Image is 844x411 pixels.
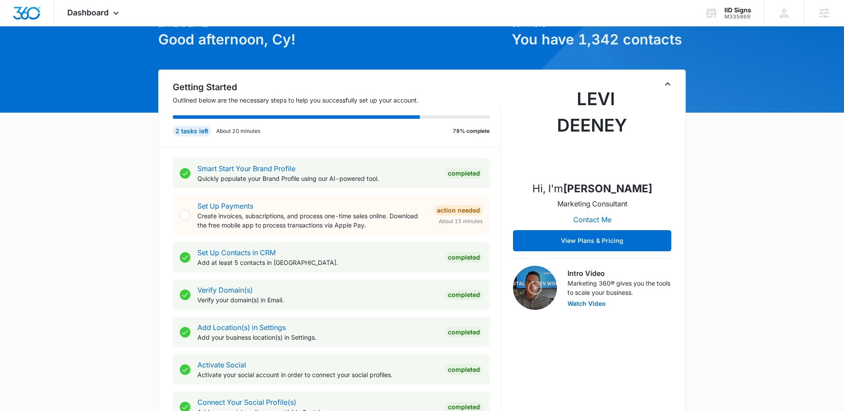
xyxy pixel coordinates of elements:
[197,286,253,294] a: Verify Domain(s)
[197,323,286,332] a: Add Location(s) in Settings
[197,174,438,183] p: Quickly populate your Brand Profile using our AI-powered tool.
[197,164,295,173] a: Smart Start Your Brand Profile
[439,217,483,225] span: About 15 minutes
[662,79,673,89] button: Toggle Collapse
[512,29,686,50] h1: You have 1,342 contacts
[67,8,109,17] span: Dashboard
[563,182,652,195] strong: [PERSON_NAME]
[197,248,276,257] a: Set Up Contacts in CRM
[453,127,490,135] p: 78% complete
[513,230,671,251] button: View Plans & Pricing
[173,81,501,94] h2: Getting Started
[445,252,483,263] div: Completed
[548,86,636,174] img: Levi Deeney
[216,127,260,135] p: About 20 minutes
[445,364,483,375] div: Completed
[568,301,606,307] button: Watch Video
[532,181,652,197] p: Hi, I'm
[197,211,427,230] p: Create invoices, subscriptions, and process one-time sales online. Download the free mobile app t...
[197,258,438,267] p: Add at least 5 contacts in [GEOGRAPHIC_DATA].
[568,279,671,297] p: Marketing 360® gives you the tools to scale your business.
[724,7,751,14] div: account name
[197,370,438,379] p: Activate your social account in order to connect your social profiles.
[197,360,246,369] a: Activate Social
[568,268,671,279] h3: Intro Video
[173,126,211,136] div: 2 tasks left
[158,29,506,50] h1: Good afternoon, Cy!
[513,266,557,310] img: Intro Video
[557,198,627,209] p: Marketing Consultant
[197,398,296,407] a: Connect Your Social Profile(s)
[434,205,483,216] div: Action Needed
[173,95,501,105] p: Outlined below are the necessary steps to help you successfully set up your account.
[197,202,253,210] a: Set Up Payments
[445,327,483,338] div: Completed
[197,295,438,305] p: Verify your domain(s) in Email.
[445,290,483,300] div: Completed
[197,333,438,342] p: Add your business location(s) in Settings.
[564,209,620,230] button: Contact Me
[445,168,483,179] div: Completed
[724,14,751,20] div: account id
